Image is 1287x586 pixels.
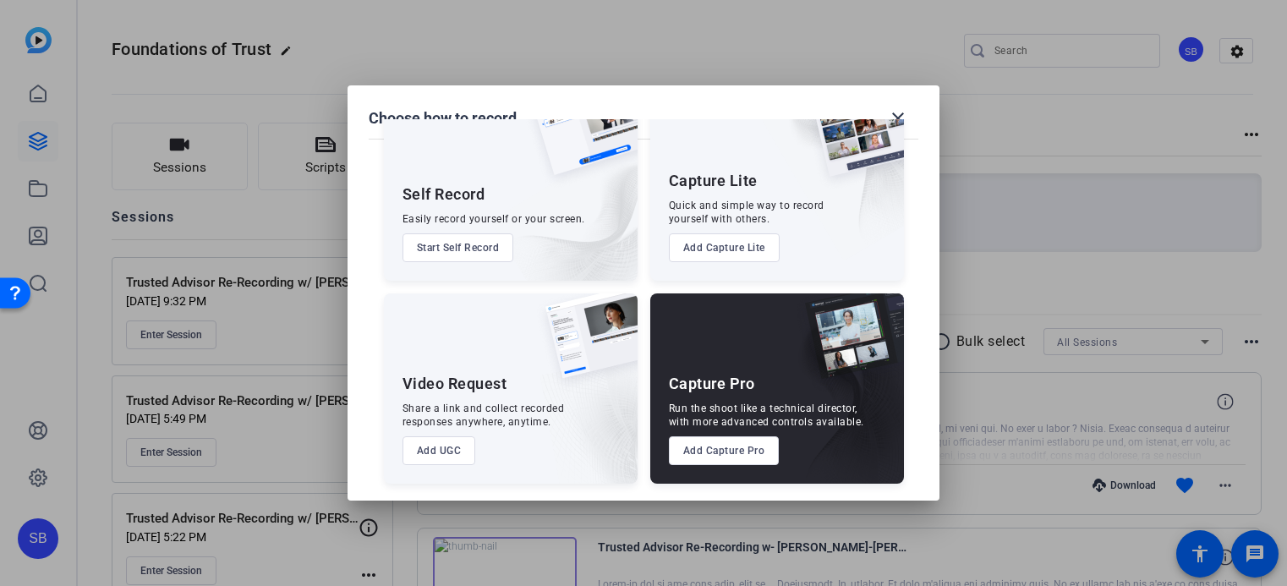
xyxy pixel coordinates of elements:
[792,293,904,397] img: capture-pro.png
[669,171,758,191] div: Capture Lite
[799,90,904,194] img: capture-lite.png
[669,436,780,465] button: Add Capture Pro
[403,184,485,205] div: Self Record
[521,90,638,192] img: self-record.png
[669,374,755,394] div: Capture Pro
[669,233,780,262] button: Add Capture Lite
[533,293,638,396] img: ugc-content.png
[403,212,585,226] div: Easily record yourself or your screen.
[539,346,638,484] img: embarkstudio-ugc-content.png
[403,402,565,429] div: Share a link and collect recorded responses anywhere, anytime.
[888,108,908,129] mat-icon: close
[669,402,864,429] div: Run the shoot like a technical director, with more advanced controls available.
[403,436,476,465] button: Add UGC
[403,233,514,262] button: Start Self Record
[779,315,904,484] img: embarkstudio-capture-pro.png
[490,127,638,281] img: embarkstudio-self-record.png
[753,90,904,260] img: embarkstudio-capture-lite.png
[403,374,507,394] div: Video Request
[369,108,517,129] h1: Choose how to record
[669,199,824,226] div: Quick and simple way to record yourself with others.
